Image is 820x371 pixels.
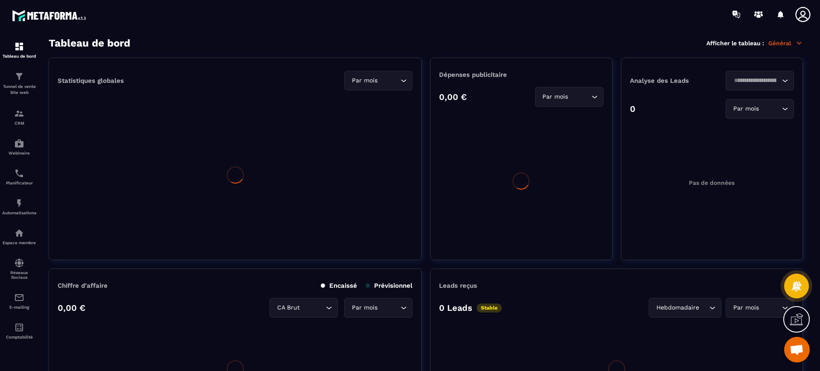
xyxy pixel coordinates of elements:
p: Webinaire [2,151,36,155]
div: Search for option [726,99,794,119]
p: Réseaux Sociaux [2,270,36,280]
p: Comptabilité [2,335,36,339]
p: Pas de données [689,179,735,186]
a: social-networksocial-networkRéseaux Sociaux [2,251,36,286]
p: Général [768,39,803,47]
span: Par mois [731,104,761,114]
p: Encaissé [321,282,357,289]
div: Search for option [344,71,413,91]
img: automations [14,138,24,149]
span: Par mois [541,92,570,102]
input: Search for option [731,76,780,85]
div: Search for option [269,298,338,318]
div: Search for option [344,298,413,318]
input: Search for option [570,92,589,102]
span: Par mois [731,303,761,313]
p: Espace membre [2,240,36,245]
input: Search for option [761,303,780,313]
input: Search for option [701,303,707,313]
p: 0 [630,104,635,114]
input: Search for option [379,76,398,85]
div: Search for option [726,71,794,91]
a: automationsautomationsWebinaire [2,132,36,162]
img: logo [12,8,89,23]
img: automations [14,228,24,238]
img: scheduler [14,168,24,178]
p: Tunnel de vente Site web [2,84,36,96]
span: Par mois [350,303,379,313]
img: automations [14,198,24,208]
p: Automatisations [2,210,36,215]
img: formation [14,108,24,119]
a: formationformationTunnel de vente Site web [2,65,36,102]
div: Ouvrir le chat [784,337,810,362]
img: formation [14,41,24,52]
p: Tableau de bord [2,54,36,58]
img: email [14,292,24,303]
p: Dépenses publicitaire [439,71,603,79]
a: automationsautomationsAutomatisations [2,192,36,222]
input: Search for option [302,303,324,313]
p: Leads reçus [439,282,477,289]
div: Search for option [649,298,721,318]
span: Hebdomadaire [654,303,701,313]
span: Par mois [350,76,379,85]
input: Search for option [379,303,398,313]
input: Search for option [761,104,780,114]
p: 0,00 € [439,92,467,102]
a: formationformationTableau de bord [2,35,36,65]
span: CA Brut [275,303,302,313]
img: formation [14,71,24,82]
p: 0,00 € [58,303,85,313]
p: Chiffre d’affaire [58,282,108,289]
a: emailemailE-mailing [2,286,36,316]
p: CRM [2,121,36,126]
p: E-mailing [2,305,36,310]
p: Stable [477,304,502,313]
div: Search for option [726,298,794,318]
a: formationformationCRM [2,102,36,132]
h3: Tableau de bord [49,37,130,49]
p: Analyse des Leads [630,77,712,85]
p: Statistiques globales [58,77,124,85]
p: Afficher le tableau : [706,40,764,47]
p: Prévisionnel [366,282,413,289]
img: accountant [14,322,24,333]
div: Search for option [535,87,603,107]
p: 0 Leads [439,303,472,313]
a: accountantaccountantComptabilité [2,316,36,346]
a: automationsautomationsEspace membre [2,222,36,251]
p: Planificateur [2,181,36,185]
img: social-network [14,258,24,268]
a: schedulerschedulerPlanificateur [2,162,36,192]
